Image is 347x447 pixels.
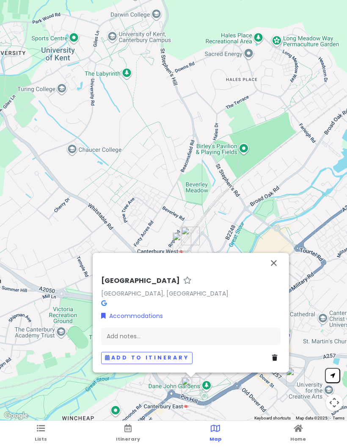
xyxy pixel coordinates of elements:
a: Lists [35,421,47,447]
a: Terms (opens in new tab) [333,416,344,420]
span: Lists [35,436,47,442]
div: The Goods Shed [178,223,203,249]
span: Map data ©2025 [296,416,328,420]
a: Star place [183,277,192,285]
button: Add to itinerary [101,352,193,364]
button: Map camera controls [326,394,343,411]
a: Open this area in Google Maps (opens a new window) [2,410,30,421]
a: Delete place [272,354,281,363]
span: Home [290,436,306,442]
i: Google Maps [101,300,107,306]
a: Itinerary [116,421,140,447]
a: Home [290,421,306,447]
div: Premier Inn Canterbury City Centre hotel [283,364,308,389]
button: Keyboard shortcuts [254,415,291,421]
div: Canterbury East Station Bridge [178,374,204,399]
span: Map [209,436,221,442]
span: Itinerary [116,436,140,442]
img: Google [2,410,30,421]
div: Canterbury West [169,229,195,255]
a: Accommodations [101,311,163,321]
div: Add notes... [101,328,281,346]
h6: [GEOGRAPHIC_DATA] [101,277,180,285]
button: Close [264,253,284,273]
a: Map [209,421,221,447]
a: [GEOGRAPHIC_DATA], [GEOGRAPHIC_DATA] [101,289,229,298]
